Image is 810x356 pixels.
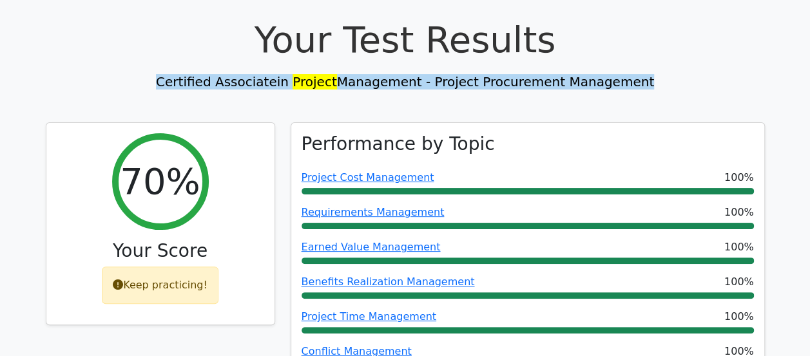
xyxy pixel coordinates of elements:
[724,205,754,220] span: 100%
[277,74,289,89] msreadoutspan: in
[302,310,436,323] a: Project Time Management
[57,240,264,262] h3: Your Score
[293,74,336,89] msreadoutspan: Project
[46,18,765,61] h1: Your Test Results
[156,74,277,89] msreadoutspan: Certified Associate
[302,241,441,253] a: Earned Value Management
[724,170,754,185] span: 100%
[302,276,475,288] a: Benefits Realization Management
[302,133,495,155] h3: Performance by Topic
[724,239,754,255] span: 100%
[724,309,754,324] span: 100%
[724,274,754,290] span: 100%
[102,267,218,304] div: Keep practicing!
[302,171,434,183] a: Project Cost Management
[302,206,445,218] a: Requirements Management
[120,160,200,203] h2: 70%
[289,74,654,89] msreadoutspan: Management - Project Procurement Management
